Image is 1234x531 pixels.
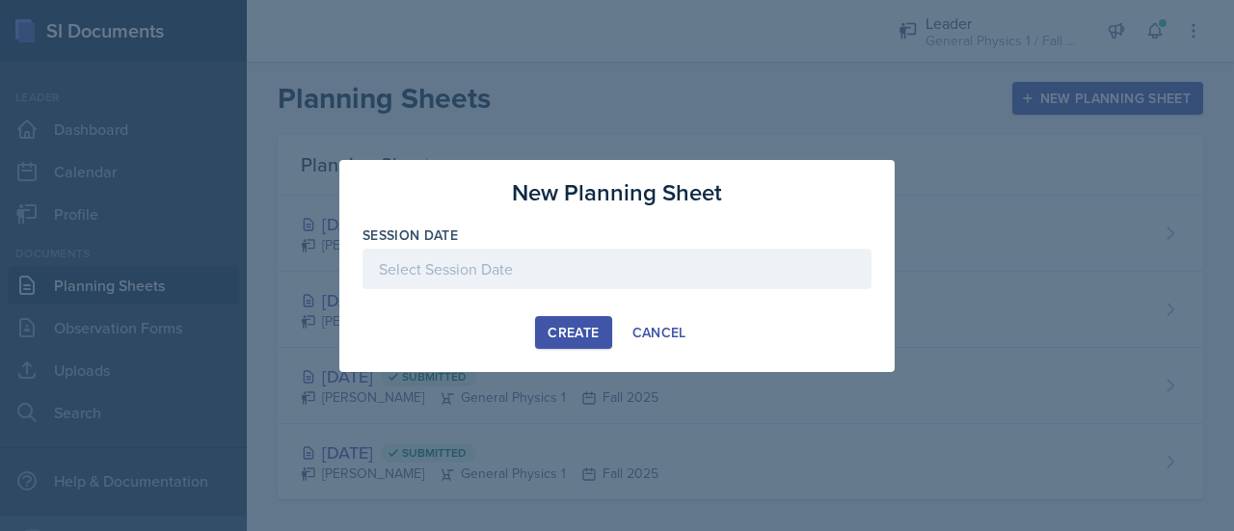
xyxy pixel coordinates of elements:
[362,226,458,245] label: Session Date
[535,316,611,349] button: Create
[620,316,699,349] button: Cancel
[512,175,722,210] h3: New Planning Sheet
[548,325,599,340] div: Create
[632,325,686,340] div: Cancel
